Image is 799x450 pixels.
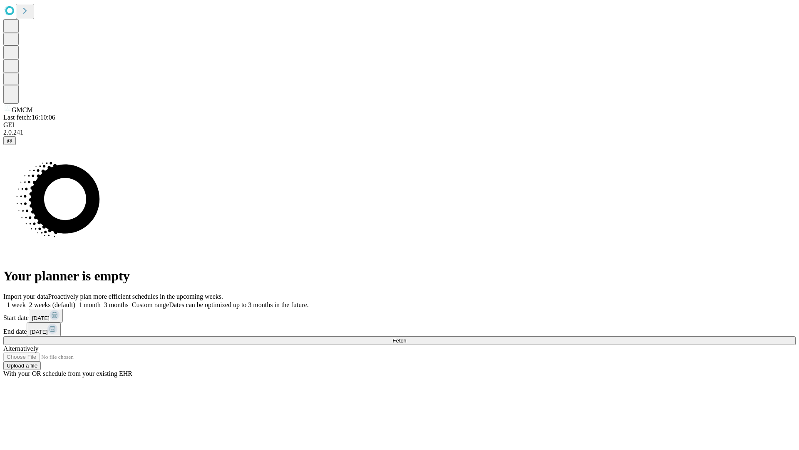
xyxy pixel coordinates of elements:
[132,301,169,308] span: Custom range
[7,301,26,308] span: 1 week
[3,322,796,336] div: End date
[29,301,75,308] span: 2 weeks (default)
[3,345,38,352] span: Alternatively
[169,301,308,308] span: Dates can be optimized up to 3 months in the future.
[3,268,796,284] h1: Your planner is empty
[3,121,796,129] div: GEI
[32,315,50,321] span: [DATE]
[3,309,796,322] div: Start date
[104,301,129,308] span: 3 months
[3,136,16,145] button: @
[27,322,61,336] button: [DATE]
[7,137,12,144] span: @
[79,301,101,308] span: 1 month
[3,293,48,300] span: Import your data
[48,293,223,300] span: Proactively plan more efficient schedules in the upcoming weeks.
[3,336,796,345] button: Fetch
[30,329,47,335] span: [DATE]
[3,361,41,370] button: Upload a file
[3,129,796,136] div: 2.0.241
[3,114,55,121] span: Last fetch: 16:10:06
[392,337,406,344] span: Fetch
[3,370,132,377] span: With your OR schedule from your existing EHR
[12,106,33,113] span: GMCM
[29,309,63,322] button: [DATE]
